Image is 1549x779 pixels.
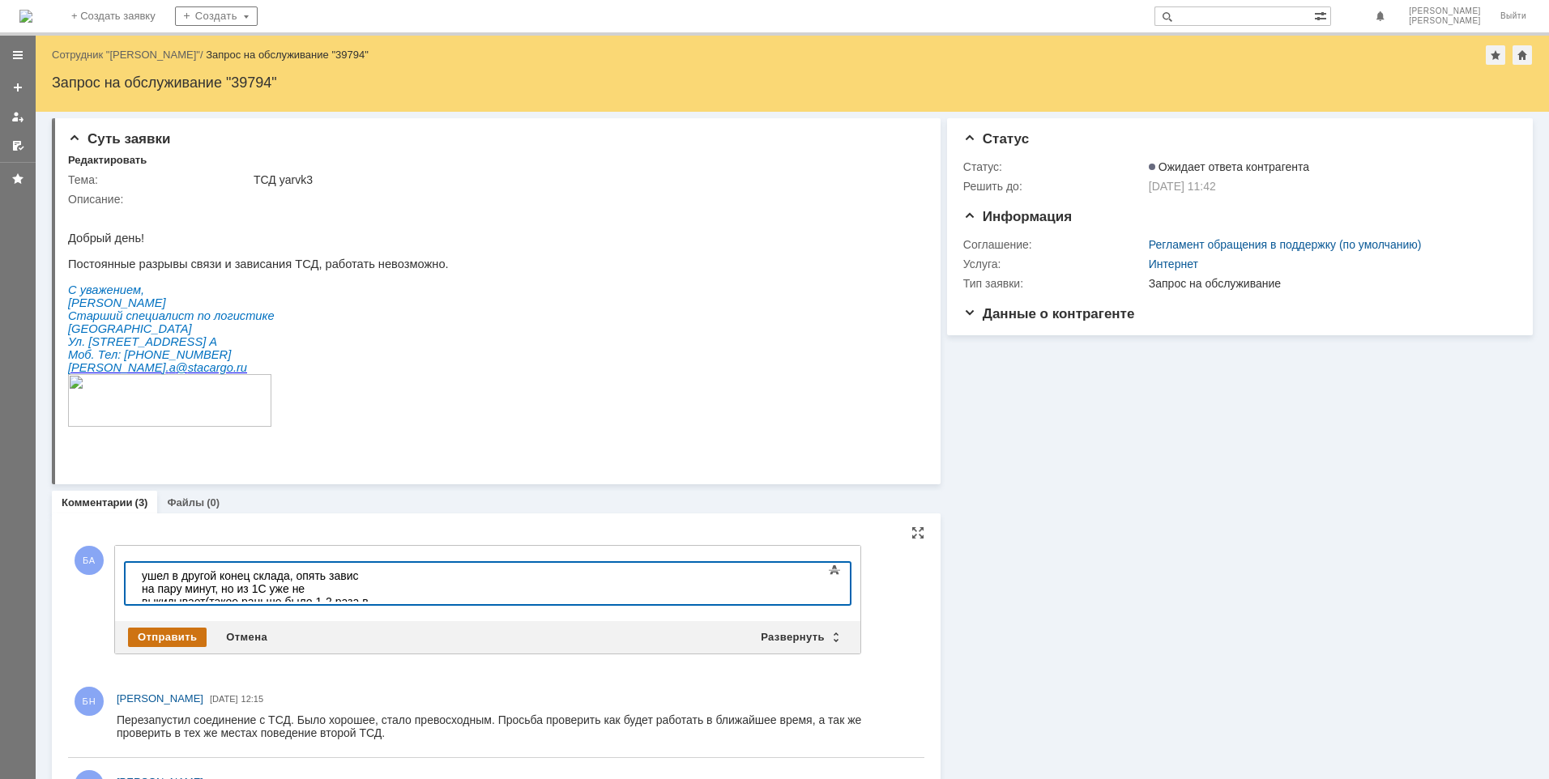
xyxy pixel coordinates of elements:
[19,10,32,23] img: logo
[117,691,203,707] a: [PERSON_NAME]
[117,692,203,705] span: [PERSON_NAME]
[68,131,170,147] span: Суть заявки
[68,154,147,167] div: Редактировать
[120,155,165,168] span: stacargo
[963,160,1146,173] div: Статус:
[108,155,120,168] span: @
[1149,160,1309,173] span: Ожидает ответа контрагента
[206,49,369,61] div: Запрос на обслуживание "39794"
[167,496,204,509] a: Файлы
[175,6,258,26] div: Создать
[1513,45,1532,65] div: Сделать домашней страницей
[825,560,844,580] span: Показать панель инструментов
[254,173,915,186] div: ТСД yarvk3
[169,155,179,168] span: ru
[75,546,104,575] span: БА
[5,104,31,130] a: Мои заявки
[1314,7,1330,23] span: Расширенный поиск
[135,496,148,509] div: (3)
[1149,277,1508,290] div: Запрос на обслуживание
[963,306,1135,321] span: Данные о контрагенте
[1149,238,1422,251] a: Регламент обращения в поддержку (по умолчанию)
[52,74,1533,91] div: Запрос на обслуживание "39794"
[68,193,919,206] div: Описание:
[62,496,133,509] a: Комментарии
[963,180,1146,193] div: Решить до:
[963,131,1029,147] span: Статус
[210,694,238,704] span: [DATE]
[1486,45,1505,65] div: Добавить в избранное
[1409,16,1481,26] span: [PERSON_NAME]
[1409,6,1481,16] span: [PERSON_NAME]
[52,49,200,61] a: Сотрудник "[PERSON_NAME]"
[1149,258,1198,270] a: Интернет
[5,133,31,159] a: Мои согласования
[68,173,250,186] div: Тема:
[1149,180,1216,193] span: [DATE] 11:42
[52,49,206,61] div: /
[6,6,237,58] div: ушел в другой конец склада, опять завис на пару минут, но из 1С уже не выкидывает(такое раньше бы...
[963,238,1146,251] div: Соглашение:
[207,496,220,509] div: (0)
[19,10,32,23] a: Перейти на домашнюю страницу
[5,74,31,100] a: Создать заявку
[101,155,108,168] span: a
[911,526,924,539] div: На всю страницу
[963,258,1146,270] div: Услуга:
[98,155,101,168] span: .
[963,277,1146,290] div: Тип заявки:
[963,209,1072,224] span: Информация
[241,694,264,704] span: 12:15
[165,155,169,168] span: .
